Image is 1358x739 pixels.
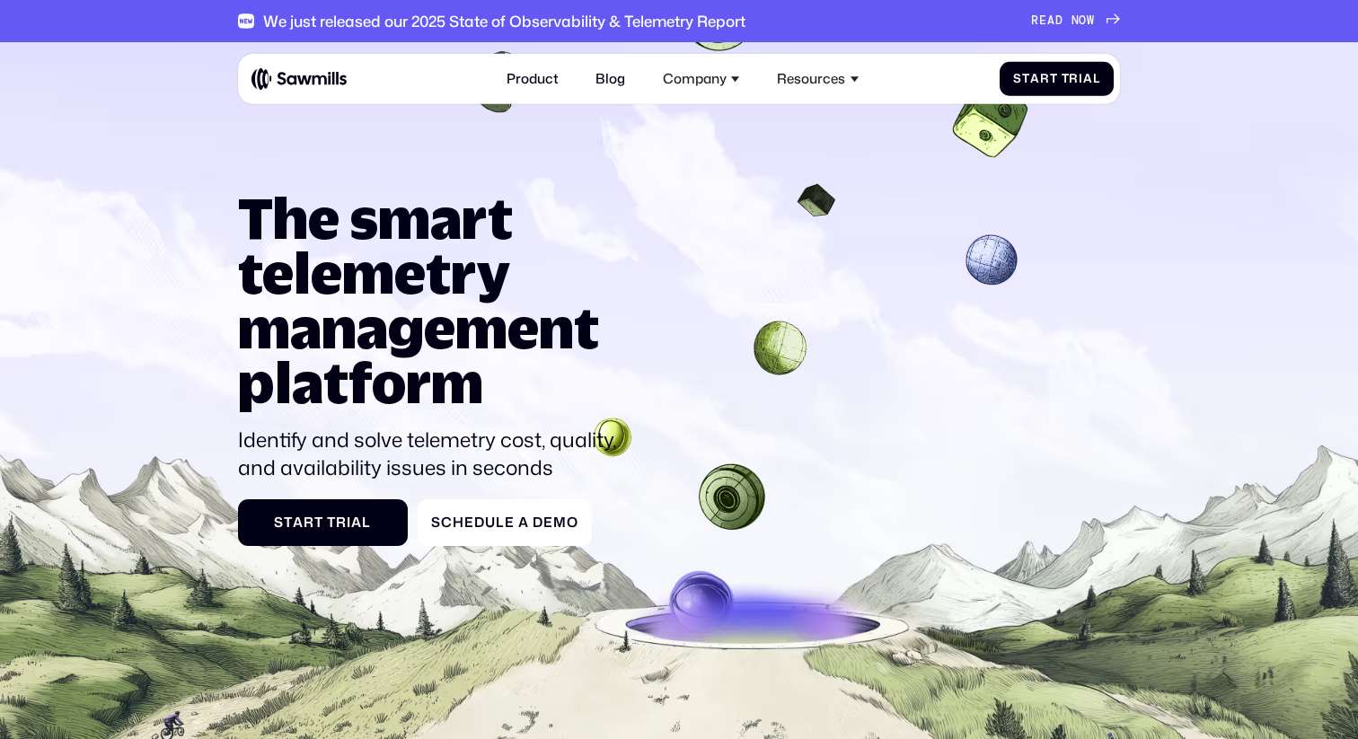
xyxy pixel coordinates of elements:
[1022,72,1030,86] span: t
[1000,62,1114,97] a: StartTrial
[1083,72,1093,86] span: a
[314,515,323,531] span: t
[663,71,727,87] div: Company
[1055,13,1063,28] span: D
[505,515,515,531] span: e
[453,515,464,531] span: h
[496,515,505,531] span: l
[464,515,474,531] span: e
[274,515,284,531] span: S
[362,515,371,531] span: l
[304,515,314,531] span: r
[347,515,351,531] span: i
[496,61,569,98] a: Product
[1039,13,1047,28] span: E
[1069,72,1079,86] span: r
[543,515,553,531] span: e
[653,61,750,98] div: Company
[263,12,745,30] div: We just released our 2025 State of Observability & Telemetry Report
[336,515,347,531] span: r
[767,61,869,98] div: Resources
[586,61,636,98] a: Blog
[474,515,485,531] span: d
[553,515,567,531] span: m
[1013,72,1022,86] span: S
[518,515,529,531] span: a
[533,515,543,531] span: D
[777,71,845,87] div: Resources
[1040,72,1050,86] span: r
[1031,13,1039,28] span: R
[1087,13,1095,28] span: W
[485,515,496,531] span: u
[1050,72,1058,86] span: t
[1030,72,1040,86] span: a
[284,515,293,531] span: t
[1071,13,1080,28] span: N
[238,499,408,546] a: StartTrial
[238,190,631,410] h1: The smart telemetry management platform
[431,515,441,531] span: S
[1062,72,1070,86] span: T
[327,515,336,531] span: T
[238,426,631,483] p: Identify and solve telemetry cost, quality, and availability issues in seconds
[418,499,592,546] a: ScheduleaDemo
[441,515,453,531] span: c
[1093,72,1100,86] span: l
[293,515,304,531] span: a
[1079,72,1083,86] span: i
[567,515,578,531] span: o
[351,515,362,531] span: a
[1079,13,1087,28] span: O
[1047,13,1055,28] span: A
[1031,13,1120,28] a: READNOW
